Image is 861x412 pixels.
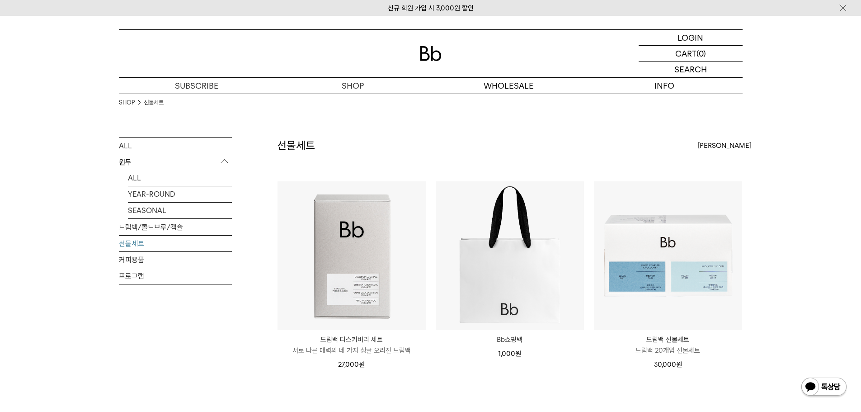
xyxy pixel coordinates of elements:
[696,46,706,61] p: (0)
[119,138,232,154] a: ALL
[420,46,442,61] img: 로고
[678,30,703,45] p: LOGIN
[800,377,847,398] img: 카카오톡 채널 1:1 채팅 버튼
[587,78,743,94] p: INFO
[594,345,742,356] p: 드립백 20개입 선물세트
[359,360,365,369] span: 원
[594,181,742,330] img: 드립백 선물세트
[594,334,742,356] a: 드립백 선물세트 드립백 20개입 선물세트
[119,78,275,94] a: SUBSCRIBE
[119,236,232,251] a: 선물세트
[654,360,682,369] span: 30,000
[697,140,752,151] span: [PERSON_NAME]
[498,350,521,358] span: 1,000
[431,78,587,94] p: WHOLESALE
[128,186,232,202] a: YEAR-ROUND
[128,170,232,186] a: ALL
[278,181,426,330] img: 드립백 디스커버리 세트
[594,334,742,345] p: 드립백 선물세트
[639,30,743,46] a: LOGIN
[639,46,743,62] a: CART (0)
[436,334,584,345] a: Bb쇼핑백
[119,219,232,235] a: 드립백/콜드브루/캡슐
[515,350,521,358] span: 원
[144,98,164,107] a: 선물세트
[676,360,682,369] span: 원
[675,46,696,61] p: CART
[436,181,584,330] img: Bb쇼핑백
[674,62,707,77] p: SEARCH
[119,154,232,170] p: 원두
[119,268,232,284] a: 프로그램
[388,4,474,12] a: 신규 회원 가입 시 3,000원 할인
[128,203,232,218] a: SEASONAL
[278,345,426,356] p: 서로 다른 매력의 네 가지 싱글 오리진 드립백
[275,78,431,94] a: SHOP
[278,334,426,356] a: 드립백 디스커버리 세트 서로 다른 매력의 네 가지 싱글 오리진 드립백
[278,334,426,345] p: 드립백 디스커버리 세트
[277,138,315,153] h2: 선물세트
[119,252,232,268] a: 커피용품
[338,360,365,369] span: 27,000
[119,98,135,107] a: SHOP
